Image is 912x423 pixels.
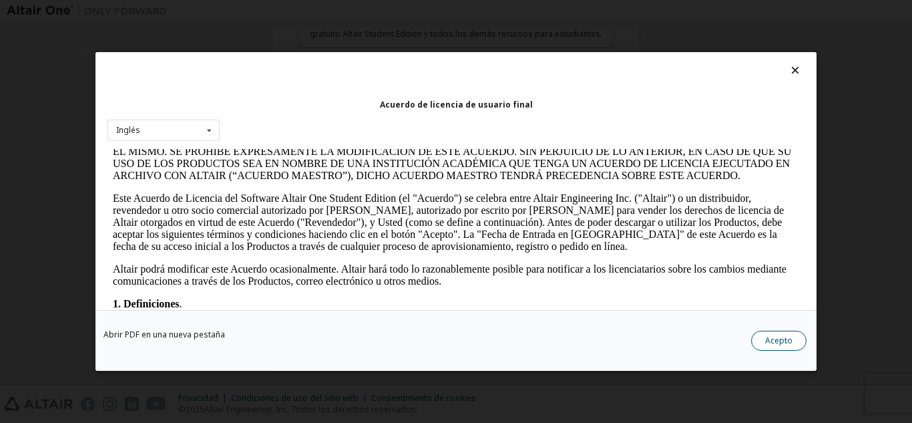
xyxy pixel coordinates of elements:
font: Definiciones [16,149,72,160]
font: . [234,184,237,195]
font: Acuerdo de licencia de usuario final [380,99,533,110]
font: 1. [5,149,13,160]
a: [DOMAIN_NAME][URL] [118,184,234,195]
font: (a) “Política de Privacidad de Altair” o “Políticas de Privacidad de Altair”. La política de priv... [5,172,685,195]
font: Acepto [765,335,792,346]
button: Acepto [751,331,807,351]
font: Abrir PDF en una nueva pestaña [103,329,225,340]
font: . [72,149,75,160]
font: Altair podrá modificar este Acuerdo ocasionalmente. Altair hará todo lo razonablemente posible pa... [5,114,679,138]
font: Inglés [116,124,140,136]
a: Abrir PDF en una nueva pestaña [103,331,225,339]
font: Este Acuerdo de Licencia del Software Altair One Student Edition (el "Acuerdo") se celebra entre ... [5,43,676,103]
